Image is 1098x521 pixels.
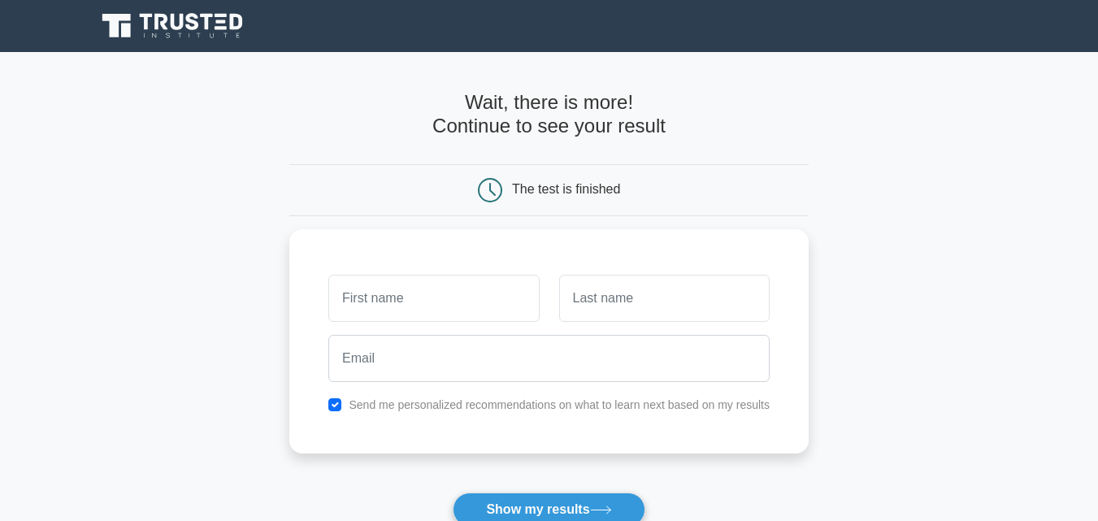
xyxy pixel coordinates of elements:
div: The test is finished [512,182,620,196]
input: Last name [559,275,770,322]
label: Send me personalized recommendations on what to learn next based on my results [349,398,770,411]
input: First name [328,275,539,322]
h4: Wait, there is more! Continue to see your result [289,91,809,138]
input: Email [328,335,770,382]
